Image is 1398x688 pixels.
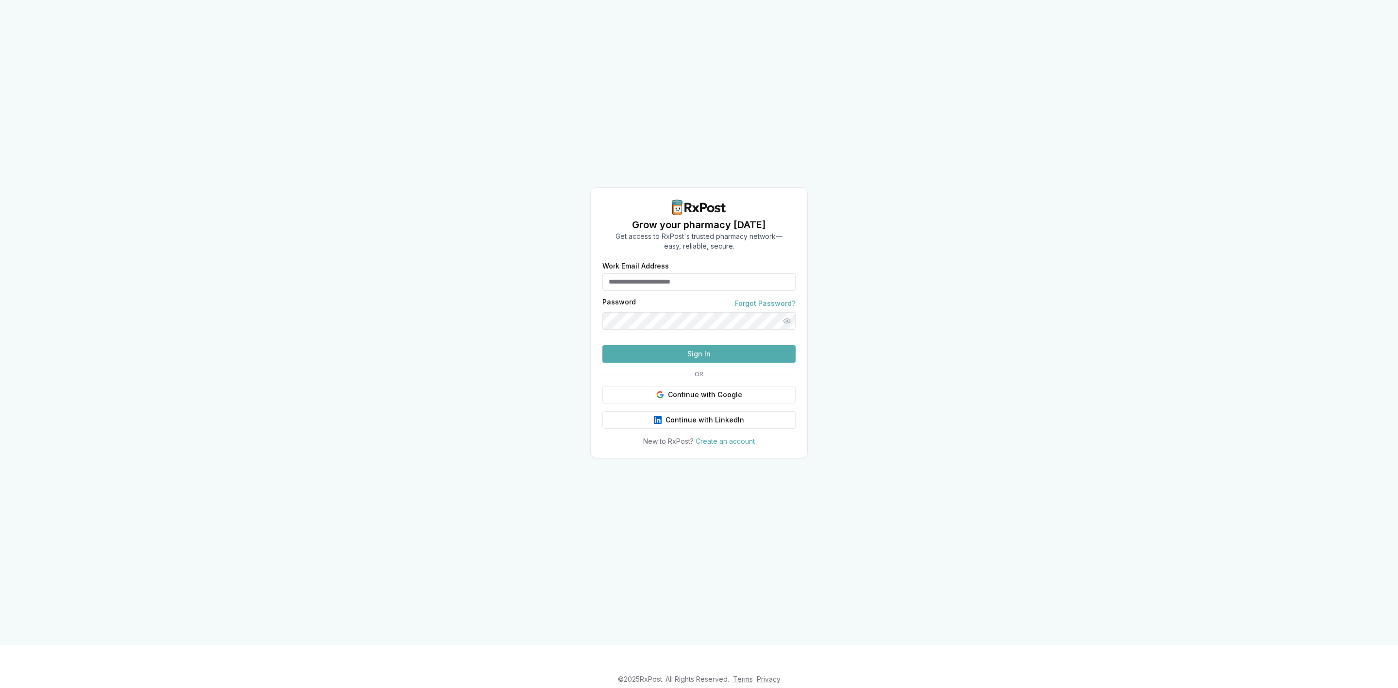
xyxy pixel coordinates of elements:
span: New to RxPost? [643,437,694,445]
p: Get access to RxPost's trusted pharmacy network— easy, reliable, secure. [616,232,782,251]
a: Forgot Password? [735,299,796,308]
a: Create an account [696,437,755,445]
label: Password [602,299,636,308]
button: Continue with Google [602,386,796,403]
h1: Grow your pharmacy [DATE] [616,218,782,232]
span: OR [691,370,707,378]
button: Continue with LinkedIn [602,411,796,429]
img: Google [656,391,664,399]
a: Terms [733,675,753,683]
label: Work Email Address [602,263,796,269]
img: RxPost Logo [668,200,730,215]
img: LinkedIn [654,416,662,424]
button: Sign In [602,345,796,363]
a: Privacy [757,675,781,683]
button: Show password [778,312,796,330]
